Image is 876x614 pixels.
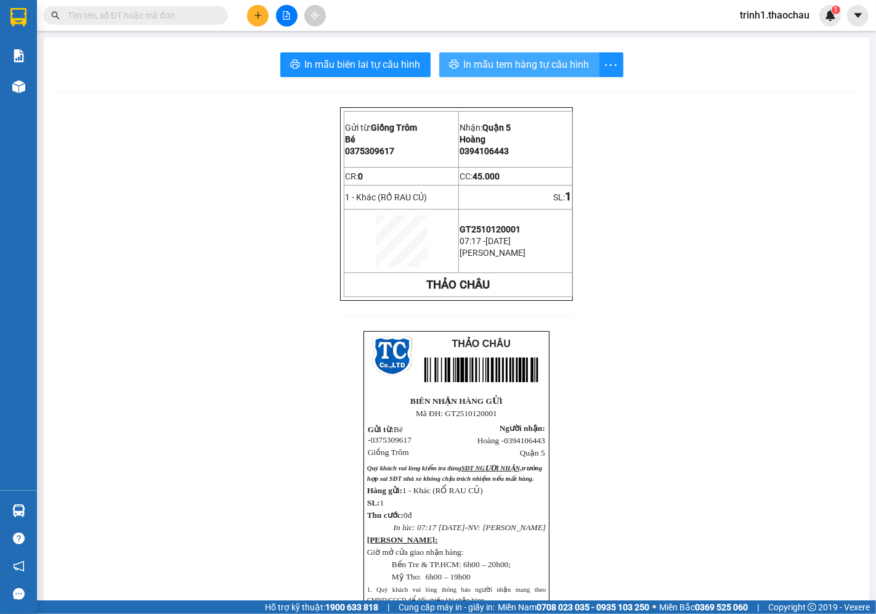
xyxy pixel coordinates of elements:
span: 1 - Khác (RỔ RAU CỦ) [402,486,483,495]
td: CR: [344,167,459,186]
span: 1 [380,498,384,507]
span: 1 - Khác (RỔ RAU CỦ) [345,192,427,202]
span: Bến Tre & TP.HCM: 6h00 – 20h00; [392,560,511,569]
span: 1. Quý khách vui lòng thông báo người nhận mang theo CMND/CCCD để đối chiếu khi nhận ha... [367,586,546,604]
span: 0375309617 [345,146,394,156]
span: printer [290,59,300,71]
span: Bé - [368,425,412,444]
span: Giồng Trôm [371,123,417,133]
strong: [PERSON_NAME]: [367,535,438,544]
img: warehouse-icon [12,504,25,517]
p: Gửi từ: [345,123,458,133]
span: 0394106443 [504,436,545,445]
span: [DATE] [439,523,465,532]
span: [DATE] [485,236,511,246]
span: SĐT NGƯỜI NHẬN, [461,465,522,472]
span: SL: [553,192,565,202]
img: warehouse-icon [12,80,25,93]
span: NV: [PERSON_NAME] [468,523,546,532]
strong: 0369 525 060 [695,602,748,612]
p: Nhận: [460,123,572,133]
span: plus [254,11,262,20]
span: copyright [808,603,816,612]
span: Người nhận: [500,424,545,433]
strong: Hàng gửi: [367,486,402,495]
strong: BIÊN NHẬN HÀNG GỬI [410,396,503,406]
span: GT2510120001 [460,224,521,234]
img: logo [372,336,413,377]
span: Bé [345,134,355,144]
span: In lúc: 07:17 [394,523,437,532]
span: In mẫu biên lai tự cấu hình [305,57,421,72]
span: Quý khách vui lòng kiểm tra đúng trường hợp sai SĐT nhà xe không chịu trách nhiệm nếu... [367,465,542,482]
img: icon-new-feature [825,10,836,21]
span: 1 [833,6,838,14]
button: plus [247,5,269,27]
span: file-add [282,11,291,20]
span: Quận 5 [520,448,545,457]
span: question-circle [13,533,25,544]
span: 0đ [404,510,412,520]
span: printer [449,59,459,71]
span: 1 [565,190,572,203]
span: ⚪️ [652,605,656,610]
span: SL: [367,498,380,507]
button: file-add [276,5,298,27]
button: printerIn mẫu tem hàng tự cấu hình [439,52,599,77]
span: notification [13,560,25,572]
td: CC: [459,167,573,186]
strong: 0708 023 035 - 0935 103 250 [537,602,649,612]
span: Hoàng [460,134,485,144]
span: In mẫu tem hàng tự cấu hình [464,57,590,72]
span: [PERSON_NAME] [460,248,525,258]
img: logo-vxr [10,8,26,27]
span: Hỗ trợ kỹ thuật: [265,600,378,614]
span: Mỹ Tho: 6h00 – 19h00 [392,572,471,581]
span: Hoàng - [477,436,545,445]
button: printerIn mẫu biên lai tự cấu hình [280,52,431,77]
input: Tìm tên, số ĐT hoặc mã đơn [68,9,213,22]
span: trinh1.thaochau [730,7,819,23]
sup: 1 [832,6,840,14]
span: | [387,600,389,614]
span: 0 [358,171,363,181]
span: Giồng Trôm [368,448,409,457]
span: Quận 5 [482,123,511,133]
span: Thu cước: [367,510,404,520]
span: 0375309617 [370,435,412,444]
span: Miền Nam [498,600,649,614]
span: Giờ mở cửa giao nhận hàng: [367,547,464,557]
span: THẢO CHÂU [452,338,511,349]
span: more [599,57,623,73]
span: message [13,588,25,600]
button: more [599,52,623,77]
span: caret-down [853,10,864,21]
span: Mã ĐH: GT2510120001 [416,409,497,418]
strong: 1900 633 818 [325,602,378,612]
span: 45.000 [472,171,500,181]
button: caret-down [847,5,869,27]
button: aim [304,5,326,27]
span: Miền Bắc [659,600,748,614]
span: Gửi từ: [368,425,394,434]
span: 0394106443 [460,146,509,156]
span: - [465,523,468,532]
span: Cung cấp máy in - giấy in: [399,600,495,614]
img: solution-icon [12,49,25,62]
strong: THẢO CHÂU [427,278,490,292]
span: 07:17 - [460,236,485,246]
span: search [51,11,60,20]
span: aim [310,11,319,20]
span: | [757,600,759,614]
